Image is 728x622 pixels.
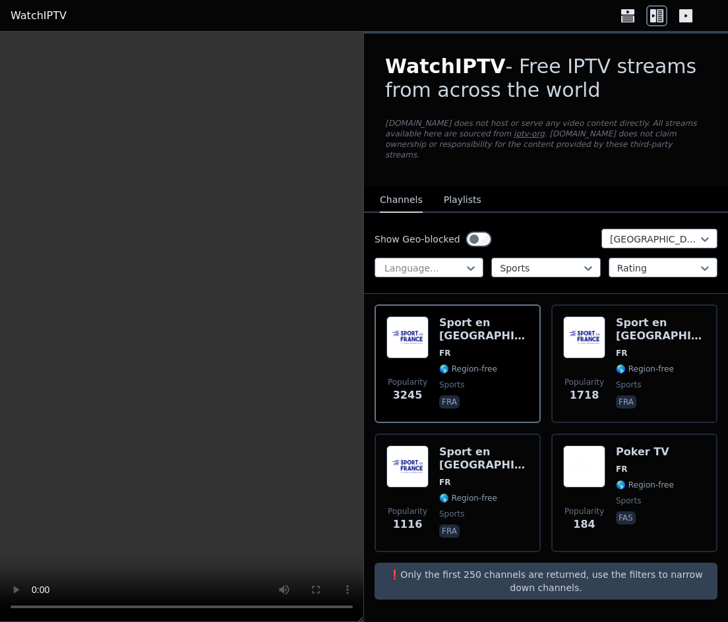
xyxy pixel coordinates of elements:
[439,509,464,519] span: sports
[563,316,605,358] img: Sport en France
[616,495,641,506] span: sports
[616,364,674,374] span: 🌎 Region-free
[616,464,627,474] span: FR
[439,316,529,343] h6: Sport en [GEOGRAPHIC_DATA]
[616,380,641,390] span: sports
[570,387,599,403] span: 1718
[380,188,423,213] button: Channels
[439,364,497,374] span: 🌎 Region-free
[616,511,636,524] p: fas
[11,8,67,24] a: WatchIPTV
[439,493,497,503] span: 🌎 Region-free
[386,445,429,488] img: Sport en France
[439,445,529,472] h6: Sport en [GEOGRAPHIC_DATA]
[514,129,545,138] a: iptv-org
[388,377,427,387] span: Popularity
[439,380,464,390] span: sports
[564,506,604,517] span: Popularity
[616,316,706,343] h6: Sport en [GEOGRAPHIC_DATA]
[393,387,423,403] span: 3245
[439,395,460,409] p: fra
[380,568,712,594] p: ❗️Only the first 250 channels are returned, use the filters to narrow down channels.
[573,517,595,532] span: 184
[616,395,636,409] p: fra
[616,348,627,358] span: FR
[375,233,460,246] label: Show Geo-blocked
[564,377,604,387] span: Popularity
[386,316,429,358] img: Sport en France
[385,118,707,160] p: [DOMAIN_NAME] does not host or serve any video content directly. All streams available here are s...
[439,348,450,358] span: FR
[393,517,423,532] span: 1116
[385,55,707,102] h1: - Free IPTV streams from across the world
[385,55,506,78] span: WatchIPTV
[439,524,460,538] p: fra
[563,445,605,488] img: Poker TV
[444,188,481,213] button: Playlists
[616,480,674,490] span: 🌎 Region-free
[388,506,427,517] span: Popularity
[616,445,674,459] h6: Poker TV
[439,477,450,488] span: FR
